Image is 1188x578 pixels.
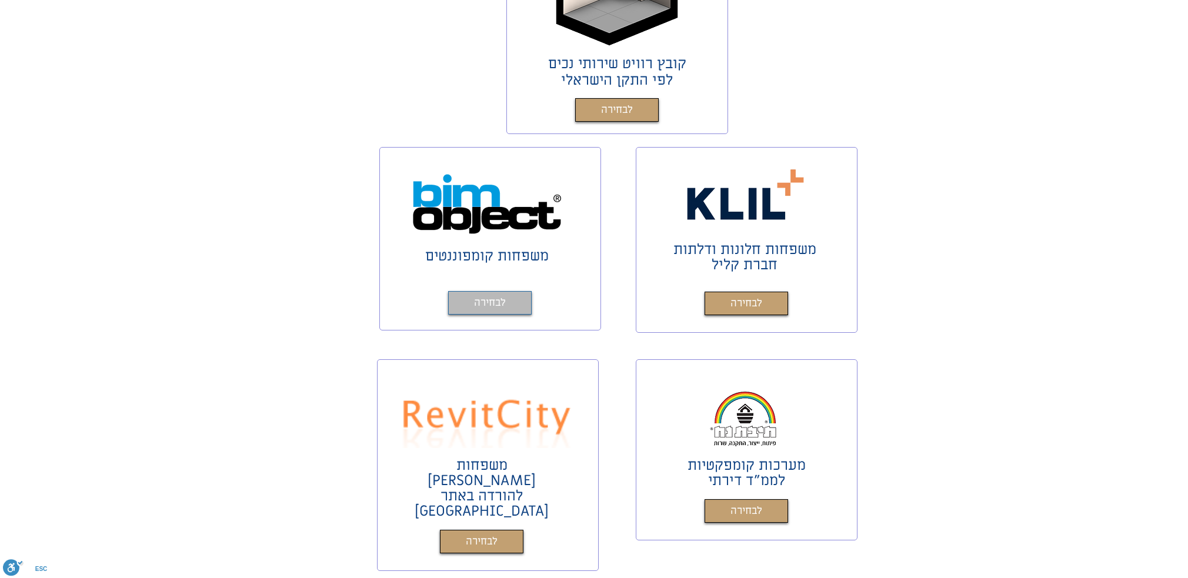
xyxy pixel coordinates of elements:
[474,295,506,312] span: לבחירה
[681,163,812,225] img: קליל משפחות רוויט בחינם
[425,246,549,266] a: משפחות קומפוננטים
[561,71,673,90] span: לפי התקן הישראלי
[705,292,788,315] a: לבחירה
[448,291,532,315] a: לבחירה
[730,503,762,520] span: לבחירה
[673,240,816,259] span: משפחות חלונות ודלתות
[575,98,659,122] a: לבחירה
[415,456,549,521] span: משפחות [PERSON_NAME] להורדה באתר [GEOGRAPHIC_DATA]
[440,530,523,553] a: לבחירה
[705,499,788,523] a: לבחירה
[399,386,575,448] img: Revit city משפחות רוויט בחינם
[730,295,762,312] span: לבחירה
[703,386,786,448] img: תיבת נח משפחות רוויט בחינם
[412,173,562,235] img: Bim object משפחות רוויט בחינם
[688,456,806,490] span: מערכות קומפקטיות לממ"ד דירתי
[466,533,498,550] span: לבחירה
[548,54,686,73] span: קובץ רוויט שירותי נכים
[712,255,777,275] span: חברת קליל
[601,102,633,119] span: לבחירה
